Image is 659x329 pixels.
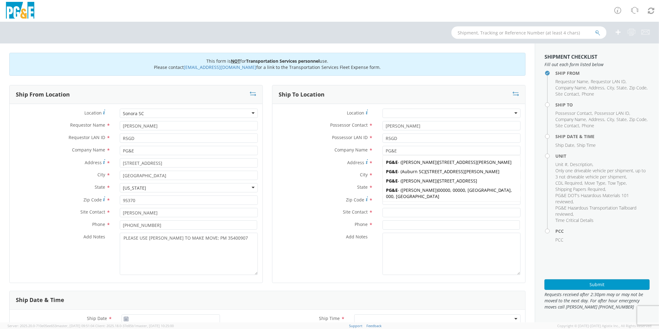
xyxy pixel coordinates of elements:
span: Site Contact [555,123,579,128]
span: Ship Date [555,142,574,148]
span: Address [589,116,604,122]
div: - ( ) [383,201,520,210]
span: Company Name [335,147,368,153]
span: Ship Date [87,315,107,321]
span: Phone [355,221,368,227]
li: , [555,161,568,168]
a: Support [349,323,363,328]
span: [PERSON_NAME] [402,159,437,165]
li: , [616,85,628,91]
span: Zip Code [629,85,647,91]
div: Sonora SC [123,110,144,117]
a: [EMAIL_ADDRESS][DOMAIN_NAME] [184,64,257,70]
span: Location [347,110,365,116]
span: CDL Required [555,180,582,186]
h4: Ship To [555,102,650,107]
span: 00000, 00000, [GEOGRAPHIC_DATA], 000, [GEOGRAPHIC_DATA] [386,187,512,199]
h4: PCC [555,229,650,233]
li: , [589,116,605,123]
span: State [95,184,105,190]
div: [US_STATE] [123,185,146,191]
span: Phone [92,221,105,227]
li: , [555,192,648,205]
h3: Ship Date & Time [16,297,64,303]
span: master, [DATE] 09:51:04 [56,323,94,328]
span: Add Notes [83,234,105,240]
b: Transportation Services personnel [246,58,320,64]
li: , [591,79,626,85]
span: Zip Code [629,116,647,122]
span: Server: 2025.20.0-710e05ee653 [7,323,94,328]
li: , [555,205,648,217]
li: , [555,110,593,116]
div: - ( ) [383,176,520,186]
span: State [357,184,368,190]
strong: PG&E [386,169,398,174]
span: Site Contact [555,91,579,97]
span: Address [347,160,365,165]
li: , [555,180,583,186]
span: Phone [582,91,594,97]
span: Requests received after 2:30pm may or may not be moved to the next day. For after hour emergency ... [545,291,650,310]
span: Requestor LAN ID [591,79,625,84]
li: , [555,168,648,180]
span: Move Type [585,180,605,186]
span: City [360,172,368,178]
strong: PG&E [386,159,398,165]
span: PG&E Hazardous Transportation Tailboard reviewed [555,205,636,217]
div: - ( ) [383,167,520,176]
h3: Ship From Location [16,92,70,98]
button: Submit [545,279,650,290]
li: , [555,186,606,192]
span: Client: 2025.18.0-37e85b1 [95,323,174,328]
div: - ( ) [383,186,520,201]
li: , [616,116,628,123]
li: , [594,110,630,116]
li: , [589,85,605,91]
span: Copyright © [DATE]-[DATE] Agistix Inc., All Rights Reserved [557,323,652,328]
span: Address [85,160,102,165]
strong: PG&E [386,187,398,193]
li: , [555,85,587,91]
span: Zip Code [346,197,365,203]
li: , [570,161,593,168]
li: , [555,142,575,148]
span: Only one driveable vehicle per shipment, up to 3 not driveable vehicle per shipment [555,168,646,180]
span: State [616,85,627,91]
u: NOT [231,58,240,64]
span: Ship Time [577,142,596,148]
span: City [607,116,614,122]
span: State [616,116,627,122]
span: [PERSON_NAME] [402,187,437,193]
li: , [607,85,615,91]
li: , [555,91,580,97]
h3: Ship To Location [279,92,325,98]
span: Auburn SC [402,169,424,174]
li: , [555,123,580,129]
span: Company Name [555,85,586,91]
span: Requestor Name [70,122,105,128]
span: Possessor LAN ID [332,134,368,140]
a: Feedback [367,323,382,328]
span: Company Name [555,116,586,122]
h4: Unit [555,154,650,158]
span: Zip Code [83,197,102,203]
li: , [585,180,606,186]
span: Site Contact [343,209,368,215]
span: Unit # [555,161,567,167]
li: , [555,79,589,85]
span: Ship Time [319,315,340,321]
span: Location [84,110,102,116]
h4: Ship Date & Time [555,134,650,139]
li: , [608,180,627,186]
span: PCC [555,237,563,243]
span: [PERSON_NAME] [402,178,437,184]
input: Shipment, Tracking or Reference Number (at least 4 chars) [451,26,607,39]
span: City [97,172,105,178]
li: , [607,116,615,123]
h4: Ship From [555,71,650,75]
li: , [629,85,648,91]
span: City [607,85,614,91]
div: - ( ) [383,158,520,167]
span: [STREET_ADDRESS] [438,178,477,184]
